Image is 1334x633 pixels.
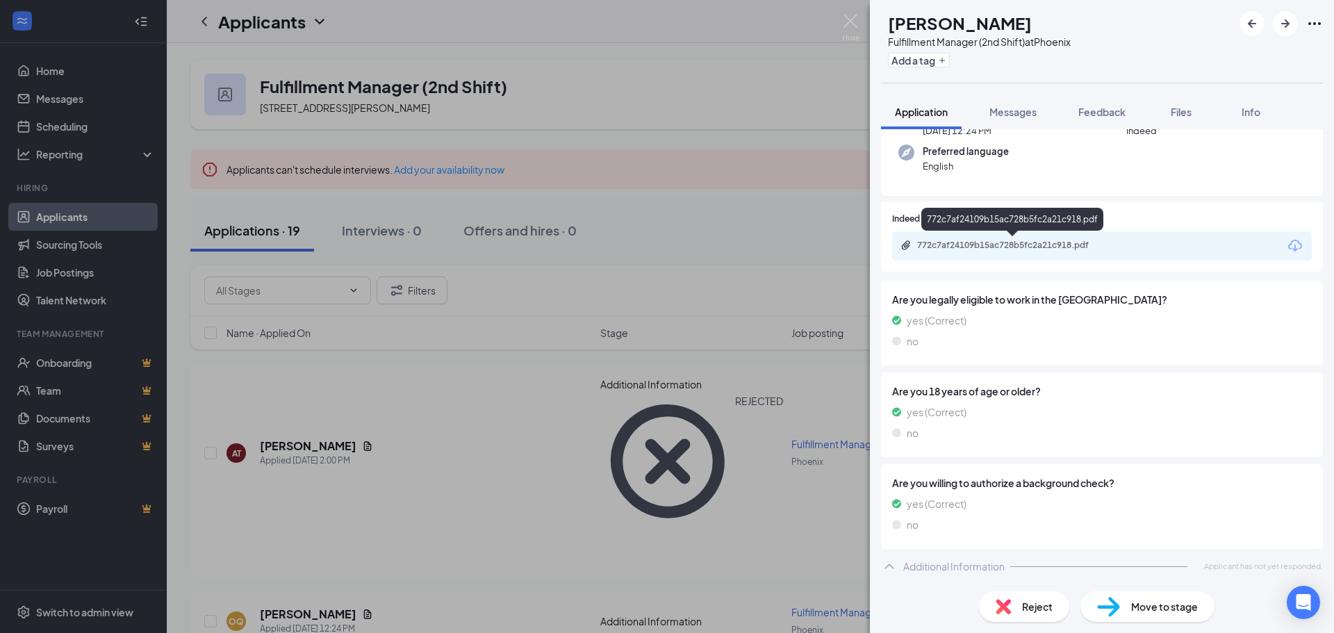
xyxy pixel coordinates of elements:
[907,404,966,420] span: yes (Correct)
[907,334,919,349] span: no
[1126,124,1158,138] span: Indeed
[923,124,991,138] span: [DATE] 12:24 PM
[892,292,1312,307] span: Are you legally eligible to work in the [GEOGRAPHIC_DATA]?
[900,240,1126,253] a: Paperclip772c7af24109b15ac728b5fc2a21c918.pdf
[1287,586,1320,619] div: Open Intercom Messenger
[1078,106,1126,118] span: Feedback
[881,558,898,575] svg: ChevronUp
[895,106,948,118] span: Application
[1171,106,1192,118] span: Files
[892,384,1312,399] span: Are you 18 years of age or older?
[1204,560,1323,572] span: Applicant has not yet responded.
[900,240,912,251] svg: Paperclip
[1287,238,1303,254] svg: Download
[892,475,1312,491] span: Are you willing to authorize a background check?
[1131,599,1198,614] span: Move to stage
[989,106,1037,118] span: Messages
[888,53,950,67] button: PlusAdd a tag
[938,56,946,65] svg: Plus
[1244,15,1260,32] svg: ArrowLeftNew
[1242,106,1260,118] span: Info
[907,425,919,441] span: no
[892,213,953,226] span: Indeed Resume
[903,559,1005,573] div: Additional Information
[1022,599,1053,614] span: Reject
[923,159,1009,173] span: English
[923,145,1009,158] span: Preferred language
[1240,11,1265,36] button: ArrowLeftNew
[917,240,1112,251] div: 772c7af24109b15ac728b5fc2a21c918.pdf
[1273,11,1298,36] button: ArrowRight
[1277,15,1294,32] svg: ArrowRight
[921,208,1103,231] div: 772c7af24109b15ac728b5fc2a21c918.pdf
[888,35,1071,49] div: Fulfillment Manager (2nd Shift) at Phoenix
[1306,15,1323,32] svg: Ellipses
[907,496,966,511] span: yes (Correct)
[907,313,966,328] span: yes (Correct)
[888,11,1032,35] h1: [PERSON_NAME]
[907,517,919,532] span: no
